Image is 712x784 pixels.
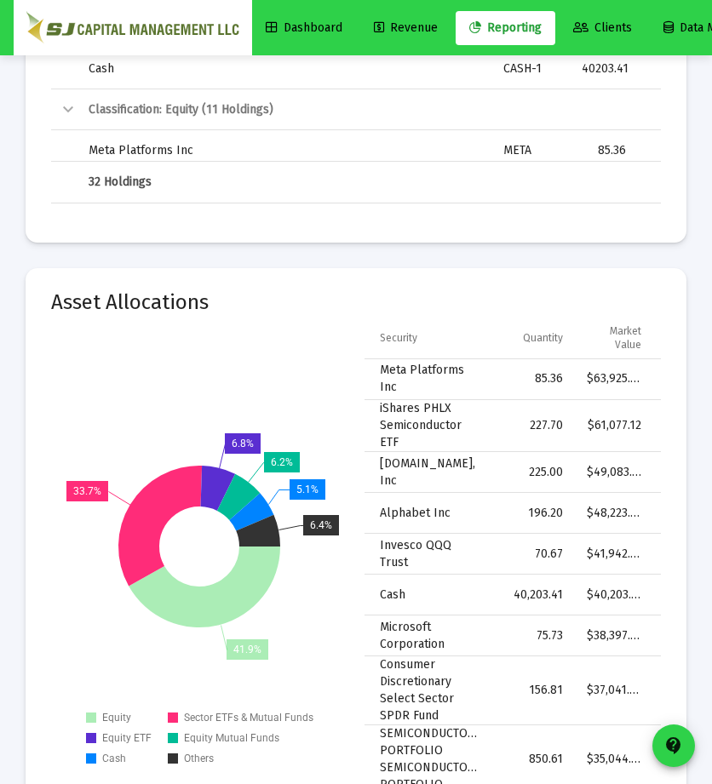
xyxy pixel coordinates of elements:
td: Invesco QQQ Trust [365,534,490,575]
span: Reporting [469,20,542,35]
td: $61,077.12 [575,400,653,452]
text: 33.7% [73,485,101,497]
td: 227.70 [490,400,575,452]
td: Alphabet Inc [365,493,490,534]
text: Equity ETF [102,732,152,744]
td: 40,203.41 [490,575,575,615]
img: Dashboard [26,11,239,45]
td: 225.00 [490,452,575,493]
td: $40,203.41 [575,575,653,615]
td: CASH-1 [491,49,570,89]
td: 196.20 [490,493,575,534]
td: $41,942.09 [575,534,653,575]
td: Meta Platforms Inc [365,359,490,400]
td: $49,083.75 [575,452,653,493]
span: Dashboard [266,20,342,35]
td: $38,397.74 [575,615,653,656]
a: Dashboard [252,11,356,45]
td: $63,925.61 [575,359,653,400]
text: Others [184,753,214,764]
td: META [491,130,570,171]
td: Column Market Value [575,318,653,358]
text: Equity [102,712,131,724]
a: Reporting [456,11,555,45]
text: 6.4% [310,519,332,531]
span: Clients [573,20,632,35]
text: 6.8% [232,438,254,449]
td: iShares PHLX Semiconductor ETF [365,400,490,452]
text: Equity Mutual Funds [184,732,279,744]
td: Column Quantity [490,318,575,358]
mat-card-title: Asset Allocations [51,294,209,311]
div: Market Value [587,324,641,352]
text: Cash [102,753,126,764]
td: Microsoft Corporation [365,615,490,656]
div: Quantity [523,331,563,345]
td: 85.36 [490,359,575,400]
mat-icon: contact_support [663,735,684,756]
td: $48,223.29 [575,493,653,534]
a: Clients [560,11,646,45]
td: 70.67 [490,534,575,575]
td: Consumer Discretionary Select Sector SPDR Fund [365,656,490,725]
text: 6.2% [271,456,293,468]
td: 75.73 [490,615,575,656]
td: 156.81 [490,656,575,725]
td: Cash [365,575,490,615]
td: Meta Platforms Inc [77,130,491,171]
td: $37,041.47 [575,656,653,725]
a: Revenue [360,11,451,45]
span: Revenue [374,20,438,35]
td: Cash [77,49,491,89]
td: Column Security [365,318,490,358]
td: Collapse [51,89,77,130]
text: 5.1% [296,484,319,495]
tspan: Sector ETFs & Mutual Funds [184,712,313,724]
text: 41.9% [233,644,261,655]
div: 85.36 [582,142,626,159]
td: [DOMAIN_NAME], Inc [365,452,490,493]
div: 40203.41 [582,60,626,77]
div: 32 Holdings [89,174,479,191]
div: Security [380,331,417,345]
